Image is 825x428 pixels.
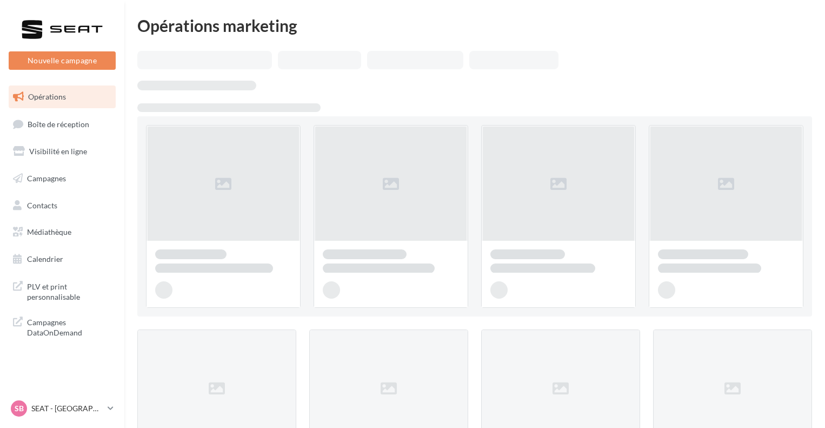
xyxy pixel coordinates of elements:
span: Campagnes [27,174,66,183]
span: PLV et print personnalisable [27,279,111,302]
span: SB [15,403,24,414]
a: Campagnes [6,167,118,190]
a: Visibilité en ligne [6,140,118,163]
span: Campagnes DataOnDemand [27,315,111,338]
span: Médiathèque [27,227,71,236]
a: Campagnes DataOnDemand [6,311,118,343]
a: PLV et print personnalisable [6,275,118,307]
p: SEAT - [GEOGRAPHIC_DATA] [31,403,103,414]
span: Contacts [27,200,57,209]
span: Calendrier [27,254,63,264]
a: Contacts [6,194,118,217]
button: Nouvelle campagne [9,51,116,70]
span: Visibilité en ligne [29,147,87,156]
div: Opérations marketing [137,17,812,34]
a: Opérations [6,85,118,108]
a: Médiathèque [6,221,118,243]
span: Boîte de réception [28,119,89,128]
a: Calendrier [6,248,118,271]
a: Boîte de réception [6,113,118,136]
a: SB SEAT - [GEOGRAPHIC_DATA] [9,398,116,419]
span: Opérations [28,92,66,101]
